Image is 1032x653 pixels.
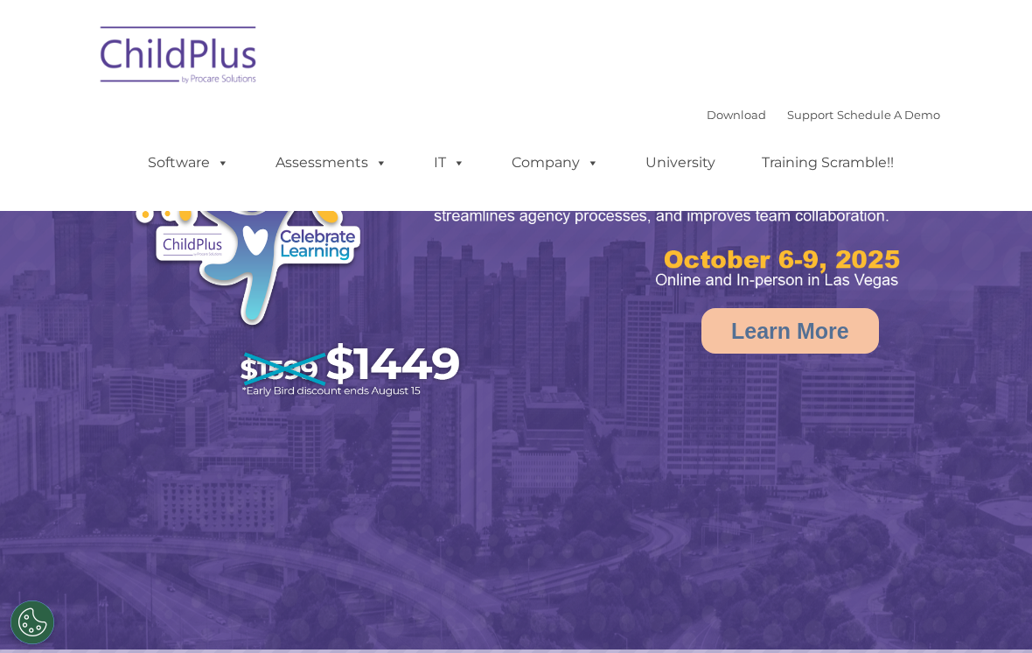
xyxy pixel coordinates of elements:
a: Training Scramble!! [744,145,911,180]
font: | [707,108,940,122]
a: Download [707,108,766,122]
a: Company [494,145,617,180]
a: Software [130,145,247,180]
a: Assessments [258,145,405,180]
a: Schedule A Demo [837,108,940,122]
button: Cookies Settings [10,600,54,644]
a: IT [416,145,483,180]
a: Learn More [701,308,879,354]
a: Support [787,108,833,122]
img: ChildPlus by Procare Solutions [92,14,267,102]
a: University [628,145,733,180]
